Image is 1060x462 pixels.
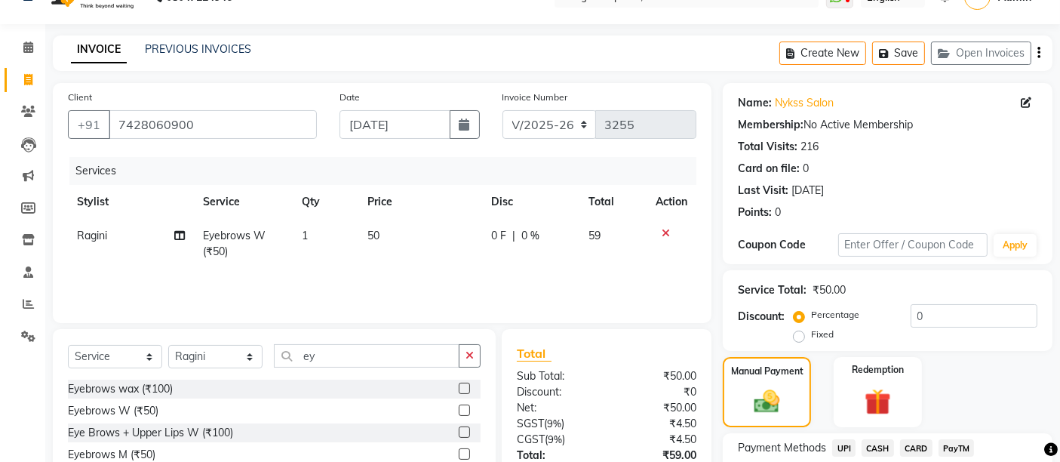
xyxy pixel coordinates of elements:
input: Search by Name/Mobile/Email/Code [109,110,317,139]
div: Name: [738,95,772,111]
label: Fixed [811,328,834,341]
a: INVOICE [71,36,127,63]
div: Last Visit: [738,183,788,199]
div: Service Total: [738,282,807,298]
span: | [512,228,515,244]
span: 0 % [521,228,539,244]
span: 9% [547,417,561,430]
div: Total Visits: [738,139,797,155]
div: 0 [803,161,809,177]
span: SGST [517,417,544,430]
span: 50 [367,229,379,242]
div: Points: [738,205,772,220]
div: Membership: [738,117,803,133]
div: Coupon Code [738,237,837,253]
th: Disc [482,185,579,219]
img: _gift.svg [856,386,899,419]
span: CARD [900,439,932,457]
div: Eyebrows wax (₹100) [68,381,173,397]
div: ₹50.00 [607,368,708,384]
div: No Active Membership [738,117,1037,133]
a: Nykss Salon [775,95,834,111]
label: Client [68,91,92,104]
label: Redemption [852,363,904,377]
button: Save [872,42,925,65]
div: Services [69,157,708,185]
button: Create New [779,42,866,65]
span: Total [517,346,552,362]
span: Ragini [77,229,107,242]
span: UPI [832,439,856,457]
th: Action [647,185,696,219]
th: Price [358,185,482,219]
div: ₹4.50 [607,416,708,432]
span: 0 F [491,228,506,244]
button: +91 [68,110,110,139]
input: Search or Scan [274,344,459,368]
img: _cash.svg [746,387,787,417]
div: Card on file: [738,161,800,177]
span: 59 [588,229,601,242]
span: Payment Methods [738,440,826,456]
span: 9% [548,433,562,445]
th: Total [579,185,647,219]
label: Percentage [811,308,859,322]
div: Discount: [505,384,607,400]
span: CGST [517,433,545,446]
span: Eyebrows W (₹50) [203,229,266,258]
label: Date [340,91,360,104]
div: ₹4.50 [607,432,708,448]
div: 0 [775,205,781,220]
div: ( ) [505,432,607,448]
input: Enter Offer / Coupon Code [838,233,988,257]
button: Apply [994,234,1037,257]
div: [DATE] [791,183,824,199]
th: Qty [293,185,358,219]
span: CASH [862,439,894,457]
div: Sub Total: [505,368,607,384]
div: Eyebrows W (₹50) [68,403,158,419]
label: Manual Payment [731,365,803,378]
label: Invoice Number [502,91,568,104]
span: PayTM [939,439,975,457]
th: Stylist [68,185,194,219]
div: ₹0 [607,384,708,400]
div: Discount: [738,309,785,325]
div: ₹50.00 [607,400,708,416]
div: ( ) [505,416,607,432]
div: Eye Brows + Upper Lips W (₹100) [68,425,233,441]
th: Service [194,185,293,219]
button: Open Invoices [931,42,1031,65]
div: ₹50.00 [813,282,846,298]
a: PREVIOUS INVOICES [145,42,251,56]
span: 1 [302,229,308,242]
div: Net: [505,400,607,416]
div: 216 [800,139,819,155]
